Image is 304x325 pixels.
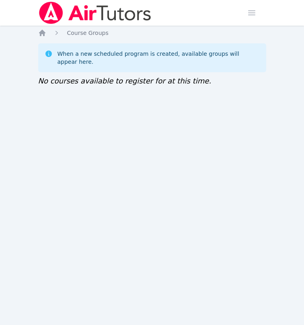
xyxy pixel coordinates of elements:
span: No courses available to register for at this time. [38,77,212,85]
a: Course Groups [67,29,109,37]
img: Air Tutors [38,2,152,24]
div: When a new scheduled program is created, available groups will appear here. [58,50,260,66]
nav: Breadcrumb [38,29,266,37]
span: Course Groups [67,30,109,36]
